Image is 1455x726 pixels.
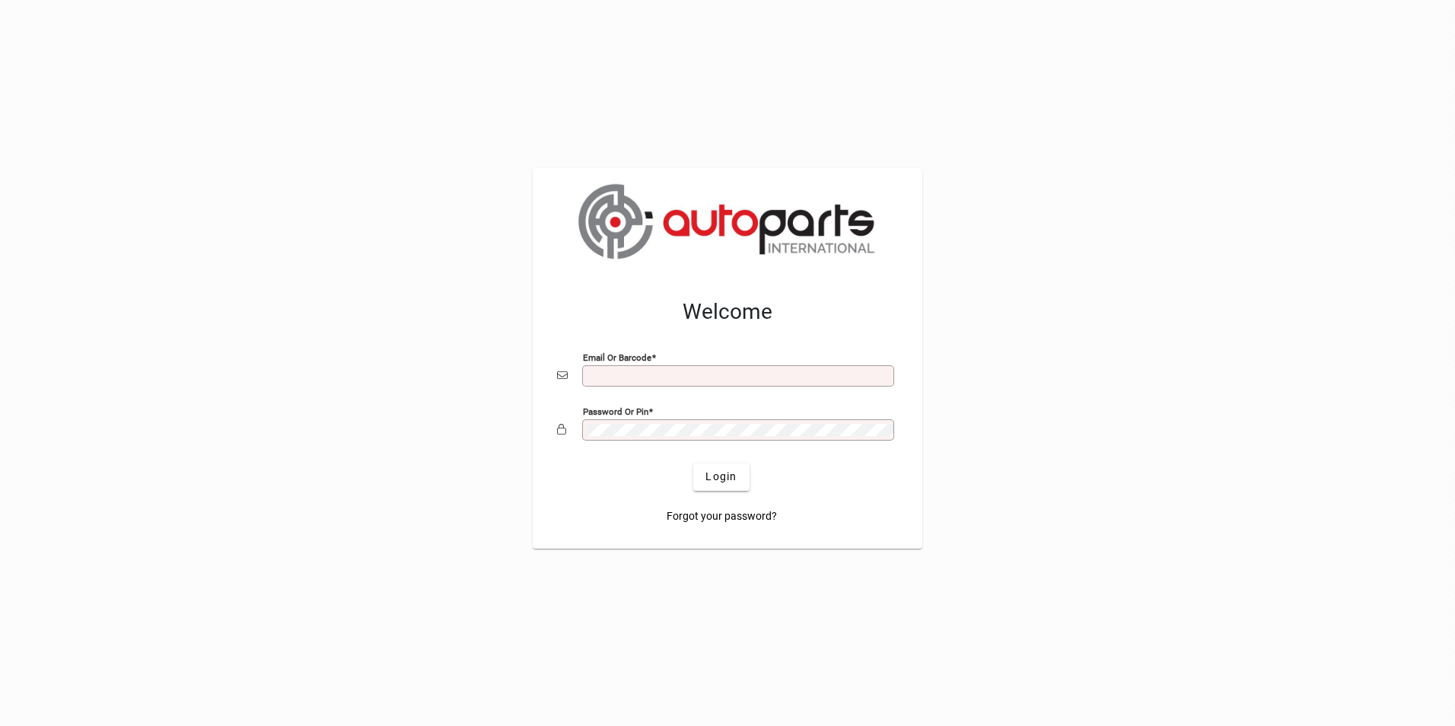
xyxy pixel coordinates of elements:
[583,406,648,416] mat-label: Password or Pin
[557,299,898,325] h2: Welcome
[583,352,651,362] mat-label: Email or Barcode
[661,503,783,530] a: Forgot your password?
[705,469,737,485] span: Login
[693,463,749,491] button: Login
[667,508,777,524] span: Forgot your password?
